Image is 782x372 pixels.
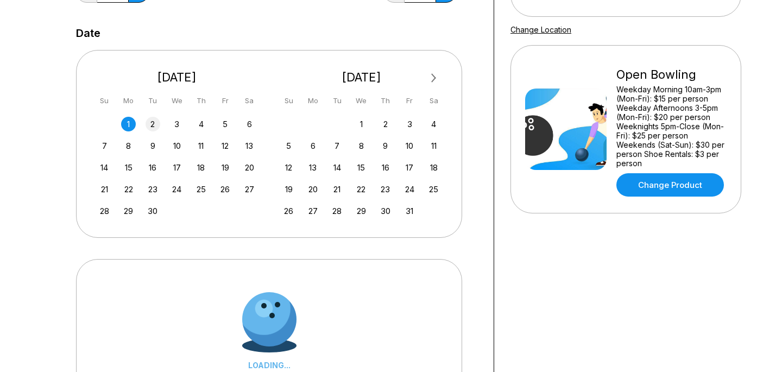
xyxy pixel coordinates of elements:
[616,67,727,82] div: Open Bowling
[378,117,393,131] div: Choose Thursday, October 2nd, 2025
[242,361,297,370] div: LOADING...
[281,204,296,218] div: Choose Sunday, October 26th, 2025
[169,182,184,197] div: Choose Wednesday, September 24th, 2025
[121,138,136,153] div: Choose Monday, September 8th, 2025
[194,160,209,175] div: Choose Thursday, September 18th, 2025
[402,117,417,131] div: Choose Friday, October 3rd, 2025
[306,138,320,153] div: Choose Monday, October 6th, 2025
[97,204,112,218] div: Choose Sunday, September 28th, 2025
[242,182,257,197] div: Choose Saturday, September 27th, 2025
[146,138,160,153] div: Choose Tuesday, September 9th, 2025
[330,93,344,108] div: Tu
[242,117,257,131] div: Choose Saturday, September 6th, 2025
[281,182,296,197] div: Choose Sunday, October 19th, 2025
[378,93,393,108] div: Th
[354,93,369,108] div: We
[306,182,320,197] div: Choose Monday, October 20th, 2025
[354,160,369,175] div: Choose Wednesday, October 15th, 2025
[146,93,160,108] div: Tu
[378,160,393,175] div: Choose Thursday, October 16th, 2025
[402,138,417,153] div: Choose Friday, October 10th, 2025
[242,93,257,108] div: Sa
[616,85,727,168] div: Weekday Morning 10am-3pm (Mon-Fri): $15 per person Weekday Afternoons 3-5pm (Mon-Fri): $20 per pe...
[378,182,393,197] div: Choose Thursday, October 23rd, 2025
[354,117,369,131] div: Choose Wednesday, October 1st, 2025
[76,27,100,39] label: Date
[194,182,209,197] div: Choose Thursday, September 25th, 2025
[510,25,571,34] a: Change Location
[218,93,232,108] div: Fr
[218,182,232,197] div: Choose Friday, September 26th, 2025
[330,182,344,197] div: Choose Tuesday, October 21st, 2025
[97,160,112,175] div: Choose Sunday, September 14th, 2025
[218,138,232,153] div: Choose Friday, September 12th, 2025
[278,70,446,85] div: [DATE]
[426,138,441,153] div: Choose Saturday, October 11th, 2025
[97,93,112,108] div: Su
[97,138,112,153] div: Choose Sunday, September 7th, 2025
[354,182,369,197] div: Choose Wednesday, October 22nd, 2025
[146,182,160,197] div: Choose Tuesday, September 23rd, 2025
[378,204,393,218] div: Choose Thursday, October 30th, 2025
[402,160,417,175] div: Choose Friday, October 17th, 2025
[525,89,607,170] img: Open Bowling
[169,93,184,108] div: We
[402,204,417,218] div: Choose Friday, October 31st, 2025
[426,160,441,175] div: Choose Saturday, October 18th, 2025
[218,160,232,175] div: Choose Friday, September 19th, 2025
[121,204,136,218] div: Choose Monday, September 29th, 2025
[426,93,441,108] div: Sa
[194,117,209,131] div: Choose Thursday, September 4th, 2025
[402,93,417,108] div: Fr
[242,138,257,153] div: Choose Saturday, September 13th, 2025
[242,160,257,175] div: Choose Saturday, September 20th, 2025
[354,204,369,218] div: Choose Wednesday, October 29th, 2025
[97,182,112,197] div: Choose Sunday, September 21st, 2025
[121,182,136,197] div: Choose Monday, September 22nd, 2025
[281,138,296,153] div: Choose Sunday, October 5th, 2025
[194,138,209,153] div: Choose Thursday, September 11th, 2025
[121,160,136,175] div: Choose Monday, September 15th, 2025
[121,93,136,108] div: Mo
[426,182,441,197] div: Choose Saturday, October 25th, 2025
[616,173,724,197] a: Change Product
[93,70,261,85] div: [DATE]
[306,204,320,218] div: Choose Monday, October 27th, 2025
[121,117,136,131] div: Choose Monday, September 1st, 2025
[281,93,296,108] div: Su
[425,70,443,87] button: Next Month
[281,160,296,175] div: Choose Sunday, October 12th, 2025
[426,117,441,131] div: Choose Saturday, October 4th, 2025
[169,160,184,175] div: Choose Wednesday, September 17th, 2025
[306,93,320,108] div: Mo
[169,117,184,131] div: Choose Wednesday, September 3rd, 2025
[169,138,184,153] div: Choose Wednesday, September 10th, 2025
[402,182,417,197] div: Choose Friday, October 24th, 2025
[378,138,393,153] div: Choose Thursday, October 9th, 2025
[330,160,344,175] div: Choose Tuesday, October 14th, 2025
[280,116,443,218] div: month 2025-10
[330,138,344,153] div: Choose Tuesday, October 7th, 2025
[218,117,232,131] div: Choose Friday, September 5th, 2025
[330,204,344,218] div: Choose Tuesday, October 28th, 2025
[354,138,369,153] div: Choose Wednesday, October 8th, 2025
[146,204,160,218] div: Choose Tuesday, September 30th, 2025
[194,93,209,108] div: Th
[146,160,160,175] div: Choose Tuesday, September 16th, 2025
[306,160,320,175] div: Choose Monday, October 13th, 2025
[96,116,258,218] div: month 2025-09
[146,117,160,131] div: Choose Tuesday, September 2nd, 2025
